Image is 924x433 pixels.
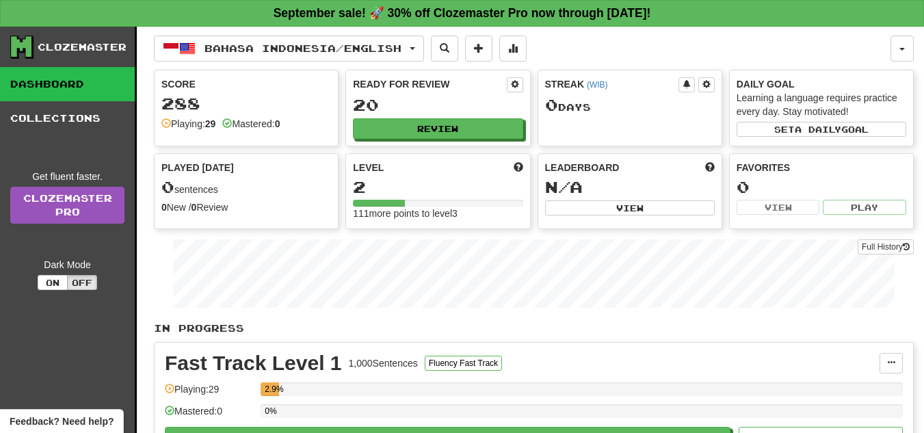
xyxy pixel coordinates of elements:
[38,275,68,290] button: On
[545,177,583,196] span: N/A
[154,36,424,62] button: Bahasa Indonesia/English
[353,207,523,220] div: 111 more points to level 3
[161,95,331,112] div: 288
[823,200,906,215] button: Play
[587,80,607,90] a: (WIB)
[737,77,906,91] div: Daily Goal
[465,36,492,62] button: Add sentence to collection
[499,36,527,62] button: More stats
[425,356,502,371] button: Fluency Fast Track
[165,353,342,373] div: Fast Track Level 1
[737,161,906,174] div: Favorites
[161,200,331,214] div: New / Review
[275,118,280,129] strong: 0
[274,6,651,20] strong: September sale! 🚀 30% off Clozemaster Pro now through [DATE]!
[161,202,167,213] strong: 0
[204,42,401,54] span: Bahasa Indonesia / English
[161,77,331,91] div: Score
[161,177,174,196] span: 0
[67,275,97,290] button: Off
[705,161,715,174] span: This week in points, UTC
[265,382,279,396] div: 2.9%
[353,96,523,114] div: 20
[353,77,506,91] div: Ready for Review
[353,118,523,139] button: Review
[353,179,523,196] div: 2
[545,77,678,91] div: Streak
[205,118,216,129] strong: 29
[161,179,331,196] div: sentences
[10,187,124,224] a: ClozemasterPro
[795,124,841,134] span: a daily
[545,161,620,174] span: Leaderboard
[545,96,715,114] div: Day s
[154,322,914,335] p: In Progress
[165,404,254,427] div: Mastered: 0
[545,200,715,215] button: View
[349,356,418,370] div: 1,000 Sentences
[10,170,124,183] div: Get fluent faster.
[353,161,384,174] span: Level
[737,91,906,118] div: Learning a language requires practice every day. Stay motivated!
[10,415,114,428] span: Open feedback widget
[161,117,215,131] div: Playing:
[222,117,280,131] div: Mastered:
[161,161,234,174] span: Played [DATE]
[165,382,254,405] div: Playing: 29
[737,179,906,196] div: 0
[431,36,458,62] button: Search sentences
[10,258,124,272] div: Dark Mode
[514,161,523,174] span: Score more points to level up
[737,200,820,215] button: View
[545,95,558,114] span: 0
[38,40,127,54] div: Clozemaster
[737,122,906,137] button: Seta dailygoal
[192,202,197,213] strong: 0
[858,239,914,254] button: Full History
